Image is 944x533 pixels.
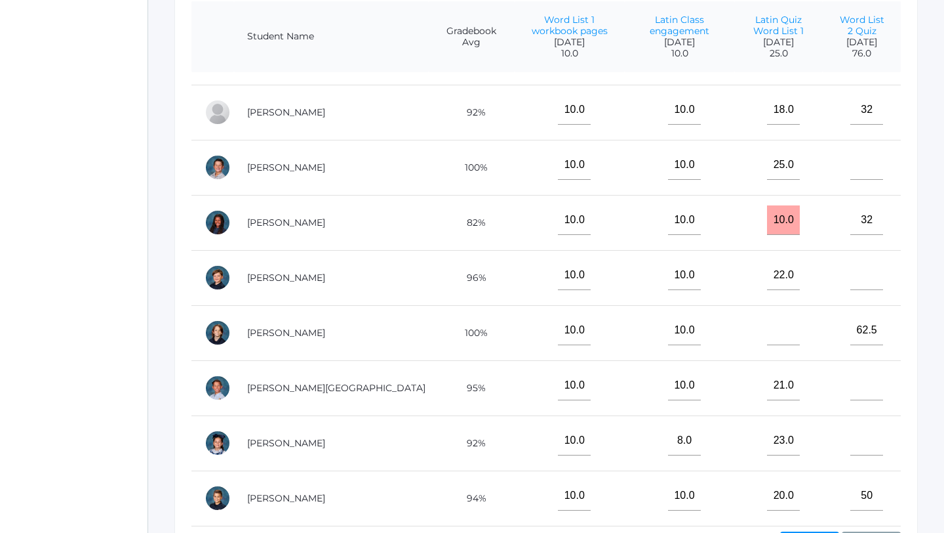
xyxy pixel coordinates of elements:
a: Latin Quiz Word List 1 [753,14,804,37]
span: [DATE] [638,37,721,48]
td: 82% [429,195,515,250]
div: Brayden Zacharia [205,485,231,511]
div: Preston Veenendaal [205,375,231,401]
a: [PERSON_NAME] [247,106,325,118]
td: 92% [429,416,515,471]
td: 95% [429,360,515,416]
td: 100% [429,140,515,195]
span: 25.0 [747,48,810,59]
td: 94% [429,471,515,526]
span: [DATE] [528,37,612,48]
td: 96% [429,250,515,305]
a: [PERSON_NAME] [247,161,325,173]
a: Word List 2 Quiz [840,14,884,37]
div: Annabelle Yepiskoposyan [205,430,231,456]
td: 92% [429,85,515,140]
a: [PERSON_NAME] [247,492,325,504]
a: Latin Class engagement [650,14,709,37]
span: [DATE] [836,37,888,48]
a: [PERSON_NAME] [247,272,325,284]
div: Norah Hosking [205,209,231,236]
a: [PERSON_NAME] [247,437,325,449]
span: 10.0 [528,48,612,59]
span: [DATE] [747,37,810,48]
a: [PERSON_NAME][GEOGRAPHIC_DATA] [247,382,425,394]
a: Word List 1 workbook pages [532,14,608,37]
div: Eli Henry [205,99,231,125]
div: Asher Pedersen [205,265,231,291]
span: 76.0 [836,48,888,59]
div: Levi Herrera [205,154,231,181]
th: Student Name [234,1,429,73]
div: Nathaniel Torok [205,320,231,346]
a: [PERSON_NAME] [247,217,325,228]
span: 10.0 [638,48,721,59]
a: [PERSON_NAME] [247,327,325,339]
th: Gradebook Avg [429,1,515,73]
td: 100% [429,305,515,360]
